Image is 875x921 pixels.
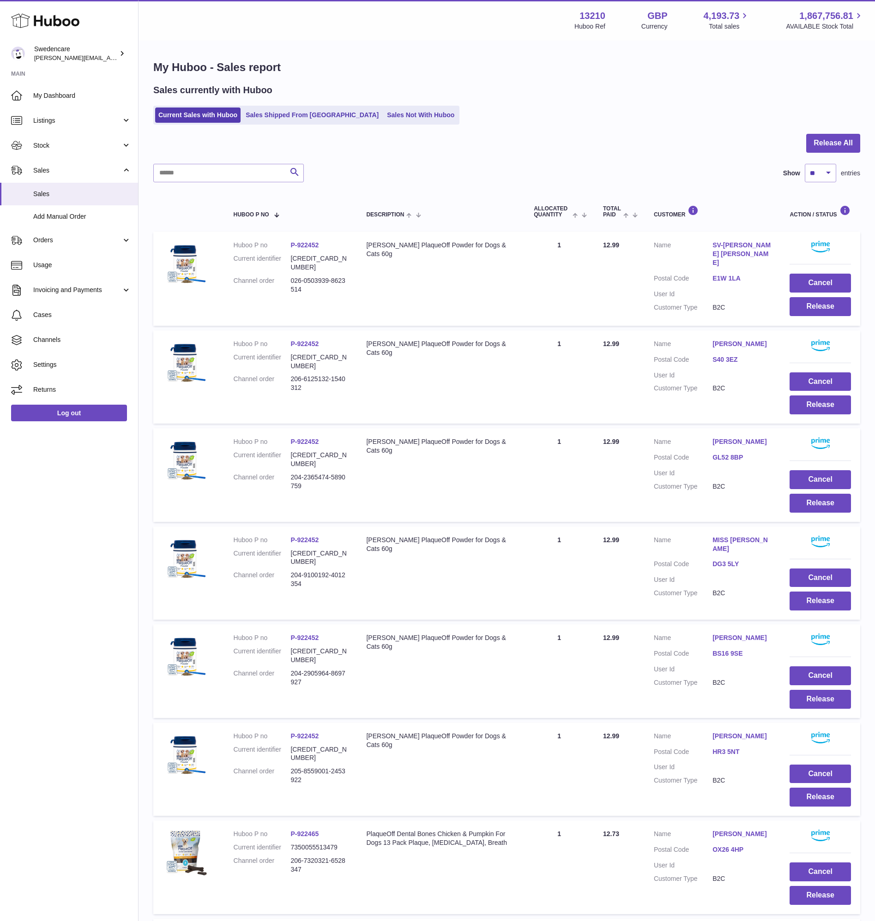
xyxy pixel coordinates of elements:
span: Total sales [709,22,750,31]
dd: [CREDIT_CARD_NUMBER] [290,254,348,272]
span: entries [841,169,860,178]
span: Add Manual Order [33,212,131,221]
dt: Current identifier [234,843,291,852]
span: 12.99 [603,634,619,641]
span: Sales [33,166,121,175]
span: AVAILABLE Stock Total [786,22,864,31]
dt: Current identifier [234,254,291,272]
td: 1 [525,232,594,325]
dt: Channel order [234,276,291,294]
a: [PERSON_NAME] [712,340,771,348]
button: Cancel [790,470,851,489]
div: Huboo Ref [574,22,605,31]
dd: [CREDIT_CARD_NUMBER] [290,549,348,567]
button: Cancel [790,274,851,293]
dt: Current identifier [234,353,291,371]
div: [PERSON_NAME] PlaqueOff Powder for Dogs & Cats 60g [366,437,515,455]
dt: User Id [654,665,712,674]
img: primelogo.png [811,241,830,252]
dt: Huboo P no [234,732,291,741]
dt: Customer Type [654,874,712,883]
div: [PERSON_NAME] PlaqueOff Powder for Dogs & Cats 60g [366,732,515,749]
dt: Name [654,241,712,269]
dt: Huboo P no [234,830,291,838]
a: BS16 9SE [712,649,771,658]
a: S40 3EZ [712,355,771,364]
span: ALLOCATED Quantity [534,206,570,218]
button: Release All [806,134,860,153]
dd: 7350055513479 [290,843,348,852]
button: Release [790,395,851,414]
button: Release [790,297,851,316]
span: Usage [33,261,131,269]
dd: B2C [712,303,771,312]
dd: B2C [712,589,771,598]
div: [PERSON_NAME] PlaqueOff Powder for Dogs & Cats 60g [366,634,515,651]
dt: Postal Code [654,453,712,464]
dt: Customer Type [654,482,712,491]
h2: Sales currently with Huboo [153,84,272,96]
img: primelogo.png [811,340,830,351]
dt: User Id [654,861,712,870]
span: Returns [33,385,131,394]
dt: Channel order [234,669,291,687]
span: [PERSON_NAME][EMAIL_ADDRESS][PERSON_NAME][DOMAIN_NAME] [34,54,235,61]
dt: Name [654,340,712,351]
button: Cancel [790,372,851,391]
img: $_57.JPG [163,732,209,778]
span: 12.73 [603,830,619,837]
dt: Postal Code [654,560,712,571]
div: [PERSON_NAME] PlaqueOff Powder for Dogs & Cats 60g [366,340,515,357]
dt: User Id [654,371,712,380]
dt: Name [654,437,712,449]
img: primelogo.png [811,536,830,547]
dd: [CREDIT_CARD_NUMBER] [290,647,348,664]
dd: [CREDIT_CARD_NUMBER] [290,745,348,763]
dt: Name [654,634,712,645]
button: Release [790,886,851,905]
img: $_57.JPG [163,437,209,484]
dt: User Id [654,290,712,299]
a: DG3 5LY [712,560,771,568]
dt: User Id [654,763,712,771]
img: $_57.JPG [163,340,209,386]
button: Release [790,592,851,610]
dt: Channel order [234,375,291,392]
label: Show [783,169,800,178]
strong: GBP [647,10,667,22]
dd: 205-8559001-2453922 [290,767,348,784]
dd: 204-2365474-5890759 [290,473,348,490]
dt: Name [654,536,712,556]
img: $_57.JPG [163,634,209,680]
strong: 13210 [579,10,605,22]
div: Customer [654,205,771,218]
dt: Customer Type [654,384,712,393]
img: primelogo.png [811,437,830,449]
span: Channels [33,335,131,344]
div: [PERSON_NAME] PlaqueOff Powder for Dogs & Cats 60g [366,536,515,553]
span: Stock [33,141,121,150]
a: P-922452 [290,732,319,740]
h1: My Huboo - Sales report [153,60,860,75]
dt: Current identifier [234,549,291,567]
img: primelogo.png [811,634,830,645]
span: Settings [33,360,131,369]
a: P-922465 [290,830,319,837]
dt: Postal Code [654,274,712,285]
dt: Postal Code [654,845,712,856]
dt: Huboo P no [234,241,291,250]
dd: B2C [712,482,771,491]
a: SV-[PERSON_NAME] [PERSON_NAME] [712,241,771,267]
dt: Customer Type [654,303,712,312]
span: My Dashboard [33,91,131,100]
span: 12.99 [603,438,619,445]
div: [PERSON_NAME] PlaqueOff Powder for Dogs & Cats 60g [366,241,515,258]
span: Description [366,212,404,218]
div: PlaqueOff Dental Bones Chicken & Pumpkin For Dogs 13 Pack Plaque, [MEDICAL_DATA], Breath [366,830,515,847]
img: $_57.JPG [163,536,209,582]
span: 12.99 [603,241,619,249]
a: [PERSON_NAME] [712,634,771,642]
button: Cancel [790,862,851,881]
a: P-922452 [290,634,319,641]
dd: [CREDIT_CARD_NUMBER] [290,353,348,371]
